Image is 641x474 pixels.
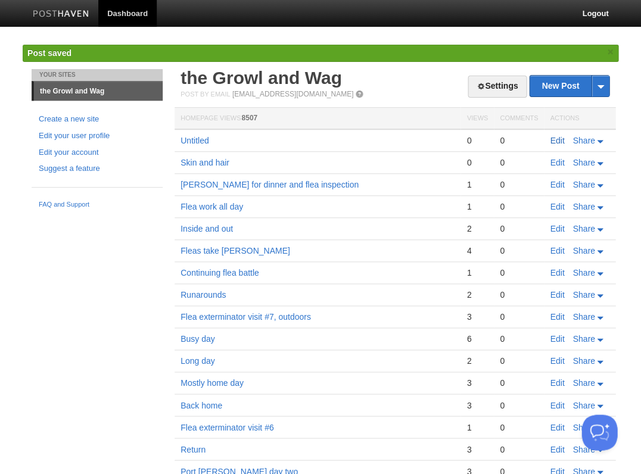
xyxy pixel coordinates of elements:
a: Flea exterminator visit #6 [181,422,273,432]
a: Flea exterminator visit #7, outdoors [181,312,311,322]
a: the Growl and Wag [34,82,163,101]
a: Edit [550,378,564,388]
span: Share [572,400,595,410]
div: 3 [466,400,487,410]
th: Homepage Views [175,108,460,130]
span: Share [572,224,595,233]
iframe: Help Scout Beacon - Open [581,414,617,450]
span: Post saved [27,48,71,58]
div: 1 [466,201,487,212]
a: Edit [550,224,564,233]
a: Return [181,444,206,454]
div: 0 [500,444,538,454]
div: 0 [500,223,538,234]
div: 0 [500,201,538,212]
th: Views [460,108,493,130]
div: 3 [466,378,487,388]
span: Share [572,312,595,322]
span: Share [572,158,595,167]
div: 0 [500,311,538,322]
a: Edit your user profile [39,130,155,142]
a: Edit [550,444,564,454]
div: 6 [466,333,487,344]
a: Edit [550,246,564,255]
div: 1 [466,422,487,432]
div: 0 [500,378,538,388]
a: Edit [550,268,564,277]
a: Edit [550,334,564,344]
span: Share [572,246,595,255]
span: Share [572,422,595,432]
div: 0 [500,289,538,300]
a: Fleas take [PERSON_NAME] [181,246,290,255]
a: Edit [550,312,564,322]
a: Create a new site [39,113,155,126]
span: Share [572,136,595,145]
div: 1 [466,267,487,278]
li: Your Sites [32,69,163,81]
span: Share [572,444,595,454]
a: Untitled [181,136,209,145]
div: 1 [466,179,487,190]
a: Suggest a feature [39,163,155,175]
a: Edit [550,180,564,189]
a: New Post [530,76,609,96]
span: Share [572,202,595,211]
th: Comments [494,108,544,130]
a: Edit your account [39,146,155,159]
div: 3 [466,444,487,454]
a: [PERSON_NAME] for dinner and flea inspection [181,180,359,189]
span: Share [572,356,595,366]
a: FAQ and Support [39,199,155,210]
a: Edit [550,202,564,211]
a: Mostly home day [181,378,244,388]
th: Actions [544,108,615,130]
span: Share [572,268,595,277]
a: the Growl and Wag [181,68,342,88]
a: Flea work all day [181,202,243,211]
a: Edit [550,136,564,145]
div: 2 [466,289,487,300]
a: Skin and hair [181,158,229,167]
a: Settings [468,76,527,98]
div: 0 [500,179,538,190]
img: Posthaven-bar [33,10,89,19]
div: 0 [466,157,487,168]
a: [EMAIL_ADDRESS][DOMAIN_NAME] [232,90,353,98]
span: Share [572,378,595,388]
div: 0 [500,135,538,146]
div: 0 [500,355,538,366]
a: Runarounds [181,290,226,300]
a: × [605,45,615,60]
div: 2 [466,355,487,366]
div: 4 [466,245,487,256]
a: Long day [181,356,215,366]
a: Edit [550,158,564,167]
div: 0 [500,400,538,410]
a: Back home [181,400,222,410]
a: Continuing flea battle [181,268,259,277]
span: Share [572,290,595,300]
div: 2 [466,223,487,234]
a: Inside and out [181,224,233,233]
span: 8507 [241,114,257,122]
a: Edit [550,356,564,366]
span: Share [572,180,595,189]
span: Share [572,334,595,344]
span: Post by Email [181,91,230,98]
a: Edit [550,422,564,432]
div: 0 [466,135,487,146]
a: Busy day [181,334,215,344]
a: Edit [550,290,564,300]
div: 0 [500,422,538,432]
div: 0 [500,333,538,344]
a: Edit [550,400,564,410]
div: 0 [500,245,538,256]
div: 3 [466,311,487,322]
div: 0 [500,267,538,278]
div: 0 [500,157,538,168]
